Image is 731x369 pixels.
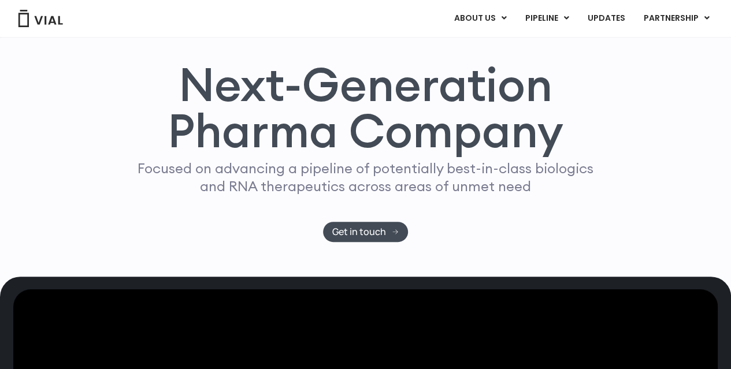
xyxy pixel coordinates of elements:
[323,222,408,242] a: Get in touch
[332,228,386,236] span: Get in touch
[445,9,515,28] a: ABOUT USMenu Toggle
[578,9,634,28] a: UPDATES
[634,9,719,28] a: PARTNERSHIPMenu Toggle
[133,159,599,195] p: Focused on advancing a pipeline of potentially best-in-class biologics and RNA therapeutics acros...
[17,10,64,27] img: Vial Logo
[516,9,578,28] a: PIPELINEMenu Toggle
[116,61,616,154] h1: Next-Generation Pharma Company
